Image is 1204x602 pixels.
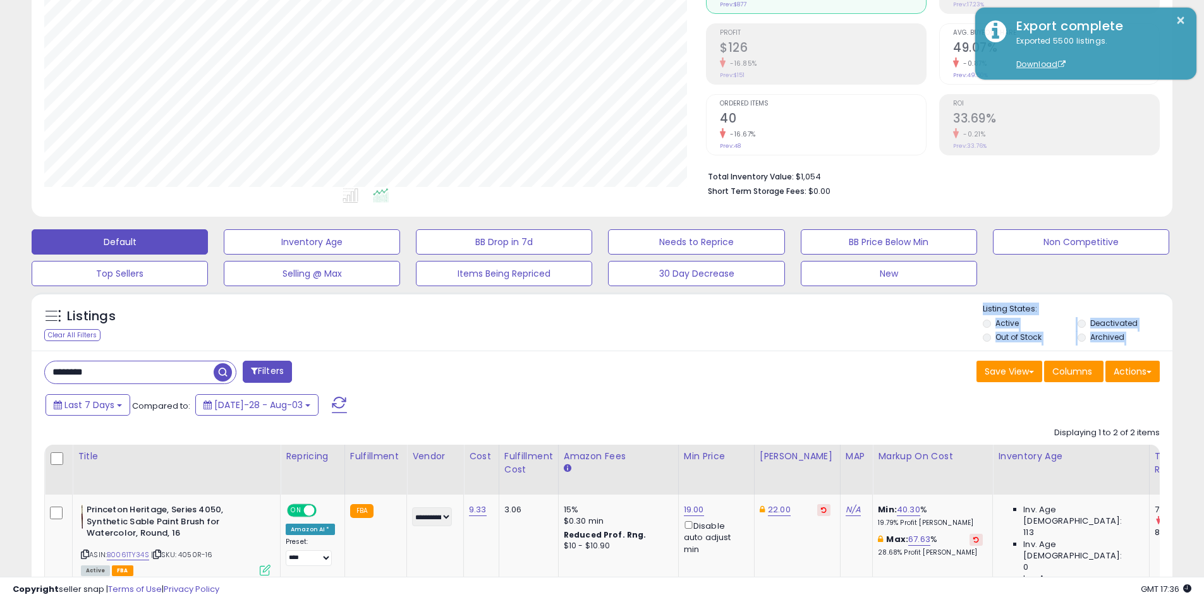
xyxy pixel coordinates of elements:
[878,450,987,463] div: Markup on Cost
[1007,35,1187,71] div: Exported 5500 listings.
[1023,527,1033,538] span: 113
[564,541,669,551] div: $10 - $10.90
[976,361,1042,382] button: Save View
[288,505,304,516] span: ON
[1044,361,1104,382] button: Columns
[1007,17,1187,35] div: Export complete
[1141,583,1191,595] span: 2025-08-11 17:36 GMT
[886,533,908,545] b: Max:
[81,504,83,529] img: 21LxRzby-NS._SL40_.jpg
[720,30,926,37] span: Profit
[608,229,784,255] button: Needs to Reprice
[953,142,987,150] small: Prev: 33.76%
[286,538,335,566] div: Preset:
[959,59,987,68] small: -0.87%
[873,445,993,495] th: The percentage added to the cost of goods (COGS) that forms the calculator for Min & Max prices.
[878,504,983,527] div: %
[504,450,553,476] div: Fulfillment Cost
[1052,365,1092,378] span: Columns
[878,548,983,557] p: 28.68% Profit [PERSON_NAME]
[504,504,549,515] div: 3.06
[416,261,592,286] button: Items Being Repriced
[1023,539,1139,562] span: Inv. Age [DEMOGRAPHIC_DATA]:
[908,533,930,546] a: 67.63
[720,71,745,79] small: Prev: $151
[564,504,669,515] div: 15%
[214,399,303,411] span: [DATE]-28 - Aug-03
[720,111,926,128] h2: 40
[708,168,1150,183] li: $1,054
[684,503,704,516] a: 19.00
[81,565,110,576] span: All listings currently available for purchase on Amazon
[801,229,977,255] button: BB Price Below Min
[44,329,100,341] div: Clear All Filters
[67,308,116,325] h5: Listings
[112,565,133,576] span: FBA
[469,450,494,463] div: Cost
[1023,504,1139,527] span: Inv. Age [DEMOGRAPHIC_DATA]:
[808,185,830,197] span: $0.00
[801,261,977,286] button: New
[897,503,920,516] a: 40.30
[13,584,219,596] div: seller snap | |
[993,229,1169,255] button: Non Competitive
[878,519,983,527] p: 19.79% Profit [PERSON_NAME]
[726,129,756,139] small: -16.67%
[564,450,673,463] div: Amazon Fees
[953,100,1159,107] span: ROI
[1016,59,1066,69] a: Download
[564,515,669,527] div: $0.30 min
[224,229,400,255] button: Inventory Age
[995,318,1019,328] label: Active
[953,30,1159,37] span: Avg. Buybox Share
[720,100,926,107] span: Ordered Items
[959,129,985,139] small: -0.21%
[1176,13,1186,28] button: ×
[720,1,746,8] small: Prev: $877
[720,142,741,150] small: Prev: 48
[243,361,292,383] button: Filters
[953,1,984,8] small: Prev: 17.23%
[1090,332,1124,342] label: Archived
[878,534,983,557] div: %
[315,505,335,516] span: OFF
[726,59,757,68] small: -16.85%
[286,450,339,463] div: Repricing
[87,504,240,543] b: Princeton Heritage, Series 4050, Synthetic Sable Paint Brush for Watercolor, Round, 16
[195,394,319,416] button: [DATE]-28 - Aug-03
[1054,427,1160,439] div: Displaying 1 to 2 of 2 items
[768,503,791,516] a: 22.00
[760,450,835,463] div: [PERSON_NAME]
[708,186,806,196] b: Short Term Storage Fees:
[995,332,1042,342] label: Out of Stock
[953,111,1159,128] h2: 33.69%
[564,529,647,540] b: Reduced Prof. Rng.
[13,583,59,595] strong: Copyright
[953,71,988,79] small: Prev: 49.50%
[469,503,487,516] a: 9.33
[78,450,275,463] div: Title
[350,504,374,518] small: FBA
[998,450,1143,463] div: Inventory Age
[1023,573,1139,596] span: Inv. Age [DEMOGRAPHIC_DATA]:
[81,504,271,574] div: ASIN:
[708,171,794,182] b: Total Inventory Value:
[608,261,784,286] button: 30 Day Decrease
[412,450,458,463] div: Vendor
[224,261,400,286] button: Selling @ Max
[132,400,190,412] span: Compared to:
[32,229,208,255] button: Default
[564,463,571,474] small: Amazon Fees.
[64,399,114,411] span: Last 7 Days
[720,40,926,57] h2: $126
[286,524,335,535] div: Amazon AI *
[350,450,401,463] div: Fulfillment
[684,519,745,555] div: Disable auto adjust min
[846,450,867,463] div: MAP
[878,503,897,515] b: Min:
[416,229,592,255] button: BB Drop in 7d
[983,303,1172,315] p: Listing States:
[164,583,219,595] a: Privacy Policy
[846,503,861,516] a: N/A
[1105,361,1160,382] button: Actions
